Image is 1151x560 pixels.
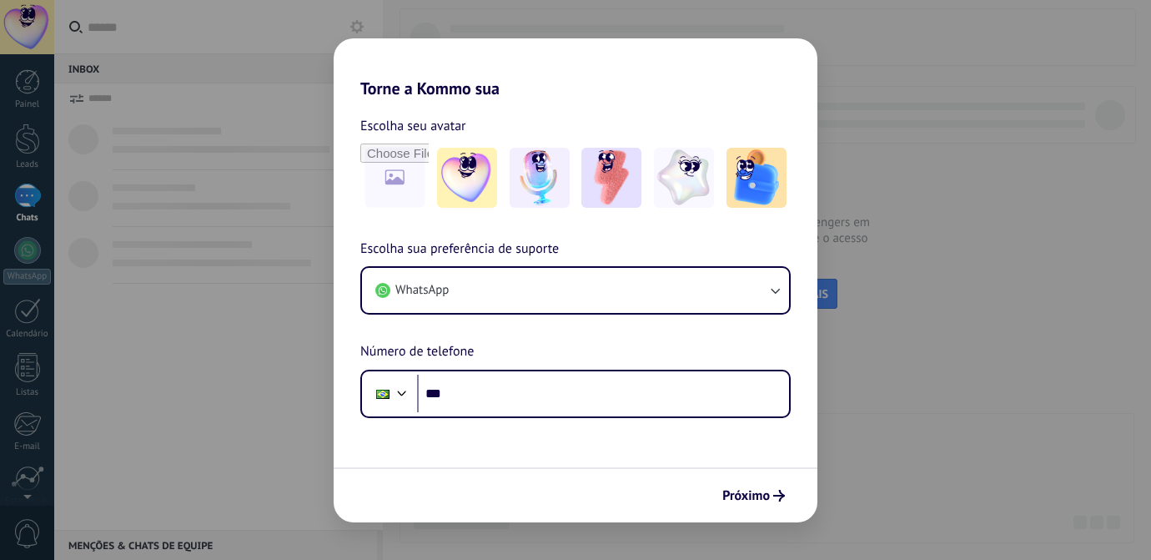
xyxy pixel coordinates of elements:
img: -1.jpeg [437,148,497,208]
img: -4.jpeg [654,148,714,208]
span: Número de telefone [360,341,474,363]
img: -2.jpeg [510,148,570,208]
span: Próximo [722,490,770,502]
span: Escolha sua preferência de suporte [360,239,559,260]
span: Escolha seu avatar [360,115,466,137]
img: -5.jpeg [726,148,787,208]
div: Brazil: + 55 [367,376,399,411]
h2: Torne a Kommo sua [334,38,817,98]
img: -3.jpeg [581,148,641,208]
span: WhatsApp [395,282,449,299]
button: WhatsApp [362,268,789,313]
button: Próximo [715,482,792,510]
